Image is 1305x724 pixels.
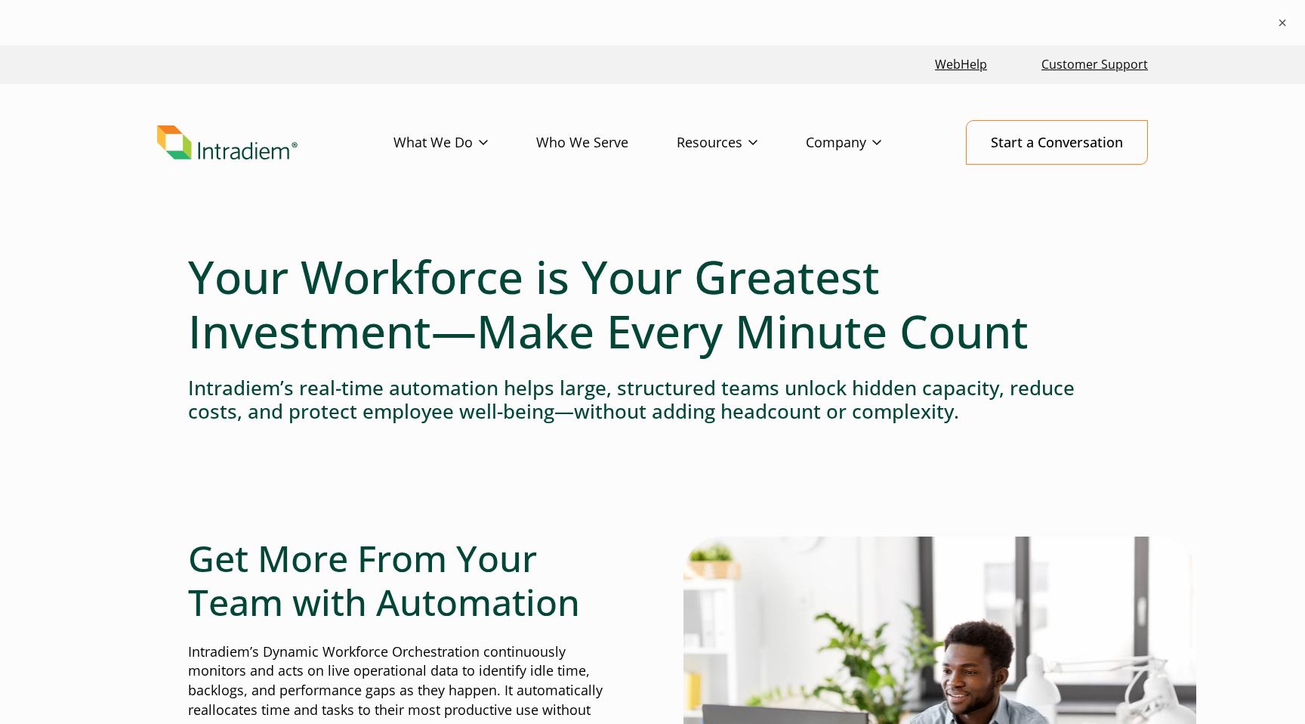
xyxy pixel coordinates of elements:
a: Start a Conversation [966,120,1148,165]
a: Link opens in a new window [929,48,993,81]
a: Link to homepage of Intradiem [157,125,393,160]
h1: Your Workforce is Your Greatest Investment—Make Every Minute Count [188,249,1117,358]
h2: Get More From Your Team with Automation [188,537,622,623]
a: Customer Support [1035,48,1154,81]
a: Company [806,121,930,165]
button: × [1275,15,1290,30]
a: Who We Serve [536,121,677,165]
a: Resources [677,121,806,165]
img: Intradiem [157,125,298,160]
a: What We Do [393,121,536,165]
h4: Intradiem’s real-time automation helps large, structured teams unlock hidden capacity, reduce cos... [188,376,1117,423]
